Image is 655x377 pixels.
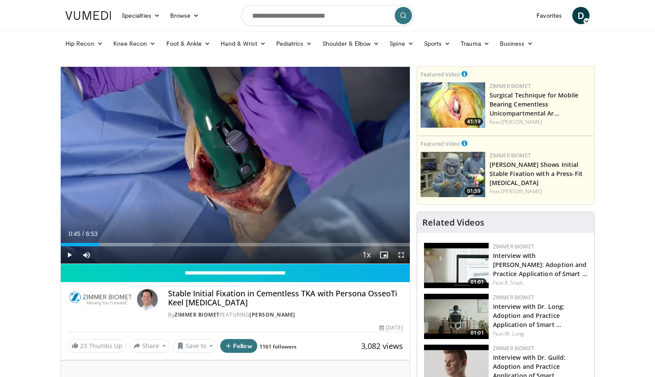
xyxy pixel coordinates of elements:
a: 23 Thumbs Up [68,339,126,352]
a: Trauma [455,35,495,52]
a: Zimmer Biomet [490,82,531,90]
span: 41:19 [465,118,483,126]
a: Interview with Dr. Long: Adoption and Practice Application of Smart … [493,302,565,329]
div: Feat. [490,118,591,126]
div: Feat. [493,330,587,338]
a: 41:19 [421,82,485,128]
a: Surgical Technique for Mobile Bearing Cementless Unicompartmental Ar… [490,91,579,117]
a: Hip Recon [60,35,108,52]
span: 0:45 [69,230,80,237]
button: Play [61,246,78,264]
a: Pediatrics [271,35,317,52]
div: Progress Bar [61,243,410,246]
button: Follow [220,339,257,353]
img: 9076d05d-1948-43d5-895b-0b32d3e064e7.150x105_q85_crop-smart_upscale.jpg [424,243,489,288]
a: Business [495,35,539,52]
img: e9ed289e-2b85-4599-8337-2e2b4fe0f32a.150x105_q85_crop-smart_upscale.jpg [421,82,485,128]
button: Enable picture-in-picture mode [375,246,393,264]
span: 01:59 [465,187,483,195]
small: Featured Video [421,140,460,148]
span: 01:01 [468,329,487,337]
button: Mute [78,246,95,264]
a: Knee Recon [108,35,161,52]
div: By FEATURING [168,311,402,319]
a: R. Shah [505,279,523,286]
img: Avatar [137,289,158,310]
small: Featured Video [421,70,460,78]
button: Playback Rate [358,246,375,264]
button: Share [130,339,170,353]
a: 01:01 [424,294,489,339]
button: Save to [173,339,217,353]
span: / [82,230,84,237]
a: Favorites [531,7,567,24]
a: Zimmer Biomet [175,311,220,318]
img: 6bc46ad6-b634-4876-a934-24d4e08d5fac.150x105_q85_crop-smart_upscale.jpg [421,152,485,197]
a: Hand & Wrist [215,35,271,52]
a: Shoulder & Elbow [317,35,384,52]
input: Search topics, interventions [241,5,414,26]
a: Zimmer Biomet [493,345,534,352]
a: 1161 followers [259,343,296,350]
a: [PERSON_NAME] [501,118,542,126]
a: [PERSON_NAME] [250,311,295,318]
video-js: Video Player [61,67,410,264]
img: VuMedi Logo [65,11,111,20]
span: 6:53 [86,230,97,237]
a: W. Long [505,330,524,337]
a: D [572,7,589,24]
img: Zimmer Biomet [68,289,134,310]
span: 23 [80,342,87,350]
div: Feat. [493,279,587,287]
img: 01664f9e-370f-4f3e-ba1a-1c36ebbe6e28.150x105_q85_crop-smart_upscale.jpg [424,294,489,339]
a: Zimmer Biomet [490,152,531,159]
div: [DATE] [379,324,402,332]
a: Sports [419,35,456,52]
a: Zimmer Biomet [493,243,534,250]
a: Interview with [PERSON_NAME]: Adoption and Practice Application of Smart … [493,251,587,278]
span: 3,082 views [361,341,403,351]
a: Zimmer Biomet [493,294,534,301]
button: Fullscreen [393,246,410,264]
span: 01:01 [468,278,487,286]
h4: Stable Initial Fixation in Cementless TKA with Persona OsseoTi Keel [MEDICAL_DATA] [168,289,402,308]
a: Foot & Ankle [161,35,216,52]
a: Spine [384,35,418,52]
a: Specialties [116,7,165,24]
h4: Related Videos [422,217,484,228]
a: 01:01 [424,243,489,288]
a: [PERSON_NAME] [501,188,542,195]
a: [PERSON_NAME] Shows Initial Stable Fixation with a Press-Fit [MEDICAL_DATA] [490,160,583,187]
a: Browse [165,7,205,24]
div: Feat. [490,188,591,195]
a: 01:59 [421,152,485,197]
